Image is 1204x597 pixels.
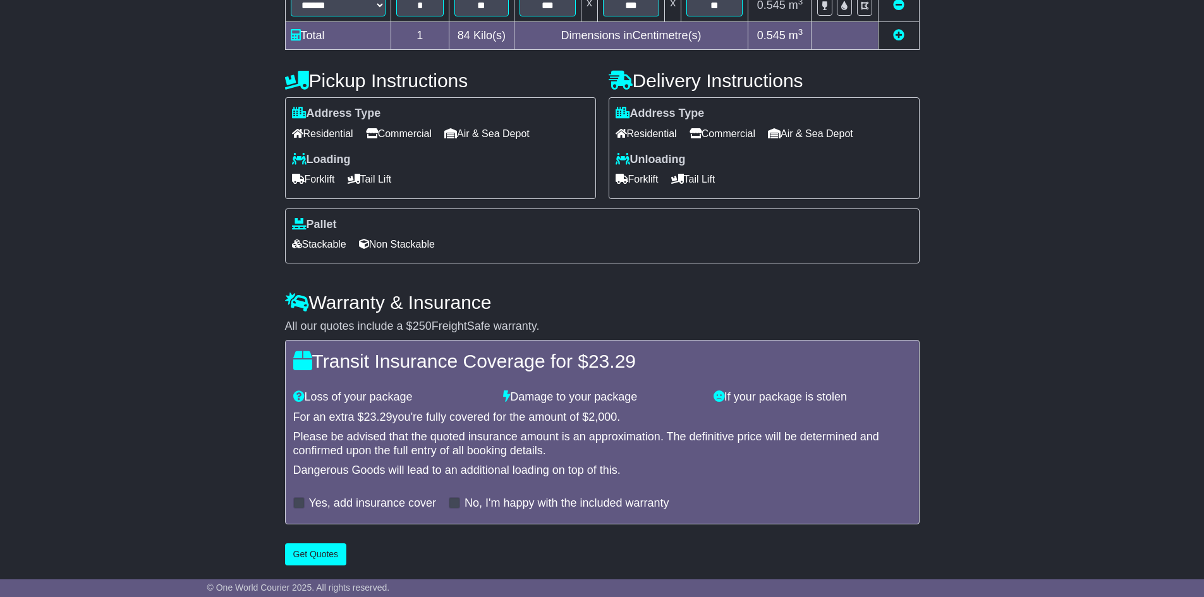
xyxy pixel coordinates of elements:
[293,464,911,478] div: Dangerous Goods will lead to an additional loading on top of this.
[707,390,918,404] div: If your package is stolen
[444,124,530,143] span: Air & Sea Depot
[671,169,715,189] span: Tail Lift
[616,169,659,189] span: Forklift
[293,351,911,371] h4: Transit Insurance Coverage for $
[292,169,335,189] span: Forklift
[497,390,707,404] div: Damage to your package
[465,497,669,510] label: No, I'm happy with the included warranty
[616,107,705,121] label: Address Type
[292,107,381,121] label: Address Type
[798,27,803,37] sup: 3
[285,22,391,50] td: Total
[757,29,786,42] span: 0.545
[287,390,497,404] div: Loss of your package
[616,124,677,143] span: Residential
[293,411,911,425] div: For an extra $ you're fully covered for the amount of $ .
[391,22,449,50] td: 1
[207,582,390,593] span: © One World Courier 2025. All rights reserved.
[458,29,470,42] span: 84
[292,124,353,143] span: Residential
[285,543,347,565] button: Get Quotes
[309,497,436,510] label: Yes, add insurance cover
[588,351,636,371] span: 23.29
[285,70,596,91] h4: Pickup Instructions
[293,430,911,457] div: Please be advised that the quoted insurance amount is an approximation. The definitive price will...
[366,124,432,143] span: Commercial
[514,22,748,50] td: Dimensions in Centimetre(s)
[348,169,392,189] span: Tail Lift
[285,320,920,334] div: All our quotes include a $ FreightSafe warranty.
[609,70,920,91] h4: Delivery Instructions
[292,153,351,167] label: Loading
[789,29,803,42] span: m
[364,411,392,423] span: 23.29
[893,29,904,42] a: Add new item
[285,292,920,313] h4: Warranty & Insurance
[690,124,755,143] span: Commercial
[413,320,432,332] span: 250
[359,234,435,254] span: Non Stackable
[292,218,337,232] label: Pallet
[588,411,617,423] span: 2,000
[616,153,686,167] label: Unloading
[449,22,514,50] td: Kilo(s)
[292,234,346,254] span: Stackable
[768,124,853,143] span: Air & Sea Depot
